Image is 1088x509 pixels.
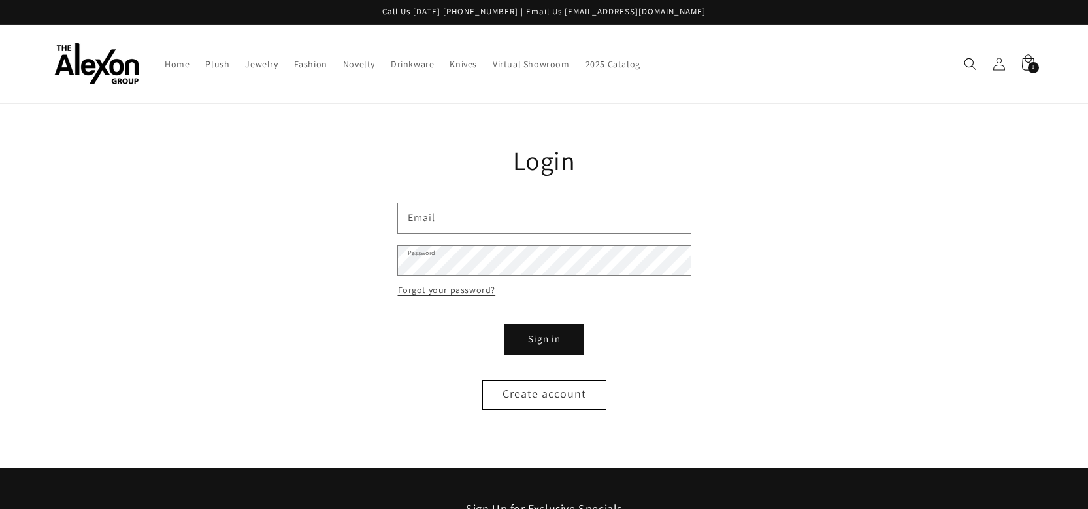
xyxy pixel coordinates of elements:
a: Fashion [286,50,335,78]
a: Create account [482,380,606,410]
a: Novelty [335,50,383,78]
span: 2025 Catalog [585,58,640,70]
span: Novelty [343,58,375,70]
h1: Login [398,143,691,177]
span: Fashion [294,58,327,70]
button: Sign in [505,325,584,354]
span: Jewelry [245,58,278,70]
a: Jewelry [237,50,286,78]
a: Home [157,50,197,78]
span: 1 [1032,62,1035,73]
summary: Search [956,50,985,79]
a: Plush [197,50,237,78]
a: Drinkware [383,50,442,78]
span: Virtual Showroom [493,58,570,70]
a: Forgot your password? [398,282,496,298]
span: Drinkware [391,58,434,70]
span: Knives [450,58,477,70]
a: Virtual Showroom [485,50,578,78]
a: 2025 Catalog [578,50,648,78]
img: The Alexon Group [54,43,139,85]
span: Home [165,58,190,70]
a: Knives [442,50,485,78]
span: Plush [205,58,229,70]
